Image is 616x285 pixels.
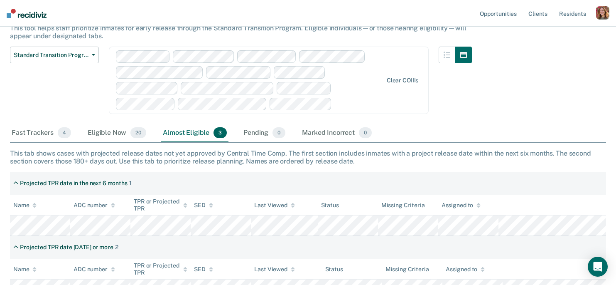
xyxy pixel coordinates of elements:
[58,127,71,138] span: 4
[134,198,187,212] div: TPR or Projected TPR
[300,124,373,142] div: Marked Incorrect0
[86,124,148,142] div: Eligible Now20
[7,9,47,18] img: Recidiviz
[20,244,113,251] div: Projected TPR date [DATE] or more
[325,266,343,273] div: Status
[254,202,295,209] div: Last Viewed
[194,266,213,273] div: SED
[74,202,115,209] div: ADC number
[13,266,37,273] div: Name
[387,77,418,84] div: Clear COIIIs
[129,180,132,187] div: 1
[194,202,213,209] div: SED
[20,180,128,187] div: Projected TPR date in the next 6 months
[359,127,372,138] span: 0
[385,266,429,273] div: Missing Criteria
[242,124,287,142] div: Pending0
[10,176,135,190] div: Projected TPR date in the next 6 months1
[115,244,118,251] div: 2
[134,262,187,276] div: TPR or Projected TPR
[214,127,227,138] span: 3
[442,202,481,209] div: Assigned to
[10,240,121,254] div: Projected TPR date [DATE] or more2
[10,47,99,63] button: Standard Transition Program Release
[588,257,608,277] div: Open Intercom Messenger
[10,124,73,142] div: Fast Trackers4
[10,24,472,40] div: This tool helps staff prioritize inmates for early release through the Standard Transition Progra...
[321,202,339,209] div: Status
[74,266,115,273] div: ADC number
[254,266,295,273] div: Last Viewed
[381,202,425,209] div: Missing Criteria
[14,52,88,59] span: Standard Transition Program Release
[446,266,485,273] div: Assigned to
[130,127,146,138] span: 20
[272,127,285,138] span: 0
[13,202,37,209] div: Name
[161,124,228,142] div: Almost Eligible3
[10,149,606,165] div: This tab shows cases with projected release dates not yet approved by Central Time Comp. The firs...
